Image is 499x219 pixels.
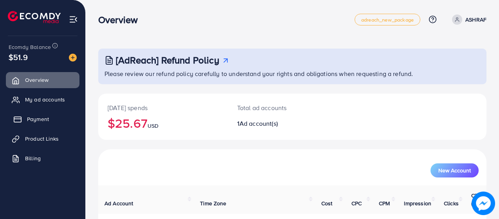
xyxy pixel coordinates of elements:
img: image [69,54,77,62]
span: Impression [404,199,431,207]
span: Overview [25,76,49,84]
span: CPC [351,199,362,207]
span: $51.9 [9,51,28,63]
a: My ad accounts [6,92,79,107]
p: [DATE] spends [108,103,218,112]
span: My ad accounts [25,96,65,103]
span: New Account [438,168,471,173]
span: Ad Account [104,199,133,207]
a: adreach_new_package [355,14,420,25]
h3: [AdReach] Refund Policy [116,54,219,66]
button: New Account [431,163,479,177]
a: ASHRAF [449,14,486,25]
span: Payment [27,115,49,123]
span: Time Zone [200,199,226,207]
h2: $25.67 [108,116,218,130]
span: Product Links [25,135,59,143]
a: Payment [6,111,79,127]
span: Billing [25,154,41,162]
span: Clicks [444,199,459,207]
img: logo [8,11,61,23]
a: Product Links [6,131,79,147]
a: Overview [6,72,79,88]
h2: 1 [237,120,315,127]
span: Ad account(s) [240,119,278,128]
span: CPM [379,199,390,207]
h3: Overview [98,14,144,25]
span: USD [148,122,159,130]
span: adreach_new_package [361,17,414,22]
span: CTR (%) [471,192,481,207]
a: Billing [6,150,79,166]
img: image [472,192,495,215]
span: Ecomdy Balance [9,43,51,51]
p: Please review our refund policy carefully to understand your rights and obligations when requesti... [104,69,482,78]
p: ASHRAF [465,15,486,24]
p: Total ad accounts [237,103,315,112]
span: Cost [321,199,333,207]
img: menu [69,15,78,24]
